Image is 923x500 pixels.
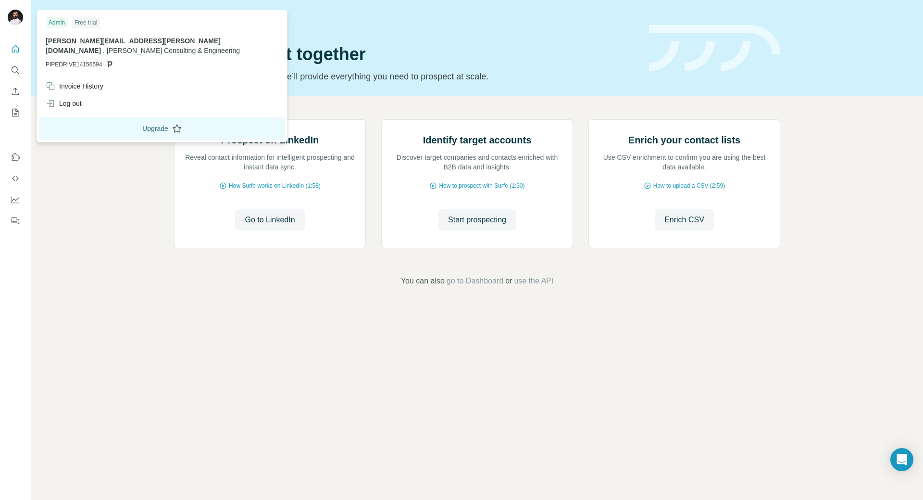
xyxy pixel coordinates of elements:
p: Pick your starting point and we’ll provide everything you need to prospect at scale. [174,70,637,83]
button: Search [8,62,23,79]
div: Admin [46,17,68,28]
h2: Identify target accounts [423,133,532,147]
button: Upgrade [39,117,285,140]
button: Go to LinkedIn [235,209,304,231]
div: Free trial [72,17,100,28]
span: Start prospecting [448,214,506,226]
span: Go to LinkedIn [245,214,295,226]
button: go to Dashboard [447,275,503,287]
span: How to prospect with Surfe (1:30) [439,181,524,190]
span: PIPEDRIVE14156594 [46,60,102,69]
button: Quick start [8,40,23,58]
button: Use Surfe API [8,170,23,187]
button: My lists [8,104,23,121]
div: Quick start [174,18,637,27]
div: Open Intercom Messenger [890,448,913,471]
span: Enrich CSV [664,214,704,226]
img: banner [649,25,780,72]
span: [PERSON_NAME][EMAIL_ADDRESS][PERSON_NAME][DOMAIN_NAME] [46,37,221,54]
button: use the API [514,275,553,287]
button: Feedback [8,212,23,230]
span: or [505,275,512,287]
button: Enrich CSV [655,209,714,231]
img: Avatar [8,10,23,25]
span: How to upload a CSV (2:59) [653,181,725,190]
button: Enrich CSV [8,83,23,100]
h1: Let’s prospect together [174,45,637,64]
span: [PERSON_NAME] Consulting & Engineering [107,47,240,54]
button: Dashboard [8,191,23,208]
span: How Surfe works on LinkedIn (1:58) [229,181,321,190]
div: Invoice History [46,81,103,91]
p: Reveal contact information for intelligent prospecting and instant data sync. [184,153,356,172]
p: Discover target companies and contacts enriched with B2B data and insights. [391,153,563,172]
button: Start prospecting [438,209,516,231]
h2: Enrich your contact lists [628,133,740,147]
span: . [103,47,105,54]
p: Use CSV enrichment to confirm you are using the best data available. [599,153,770,172]
div: Log out [46,99,82,108]
span: You can also [401,275,445,287]
button: Use Surfe on LinkedIn [8,149,23,166]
